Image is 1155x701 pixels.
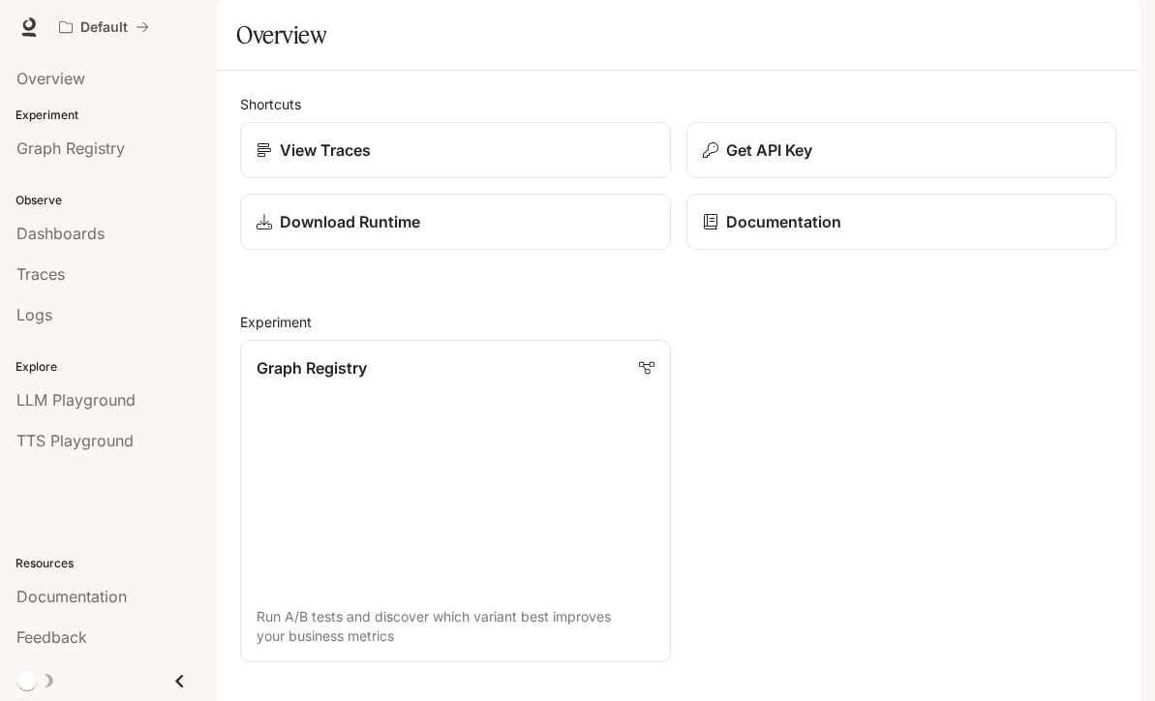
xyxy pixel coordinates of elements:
h1: Overview [236,15,326,54]
a: View Traces [240,122,671,178]
p: View Traces [280,138,371,162]
p: Default [80,19,128,36]
a: Documentation [686,194,1117,250]
p: Run A/B tests and discover which variant best improves your business metrics [257,607,654,646]
p: Download Runtime [280,210,420,233]
h2: Experiment [240,312,1116,332]
button: Get API Key [686,122,1117,178]
button: All workspaces [50,8,158,46]
p: Documentation [726,210,841,233]
h2: Shortcuts [240,94,1116,114]
p: Graph Registry [257,356,367,380]
a: Download Runtime [240,194,671,250]
a: Graph RegistryRun A/B tests and discover which variant best improves your business metrics [240,340,671,662]
p: Get API Key [726,138,812,162]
